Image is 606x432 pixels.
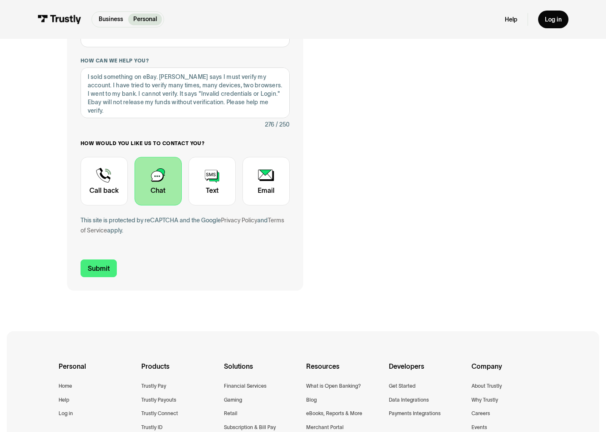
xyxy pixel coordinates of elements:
[81,140,290,147] label: How would you like us to contact you?
[141,396,176,405] a: Trustly Payouts
[389,396,429,405] a: Data Integrations
[471,361,547,382] div: Company
[471,382,502,391] a: About Trustly
[224,396,242,405] a: Gaming
[141,409,178,418] a: Trustly Connect
[276,120,290,130] div: / 250
[389,382,415,391] a: Get Started
[224,382,267,391] a: Financial Services
[389,409,441,418] a: Payments Integrations
[306,409,362,418] a: eBooks, Reports & More
[59,361,135,382] div: Personal
[59,396,69,405] a: Help
[81,216,290,236] div: This site is protected by reCAPTCHA and the Google and apply.
[545,16,562,23] div: Log in
[538,11,568,28] a: Log in
[81,57,290,64] label: How can we help you?
[59,409,73,418] a: Log in
[99,15,123,24] p: Business
[38,15,81,24] img: Trustly Logo
[94,13,128,26] a: Business
[141,423,162,432] a: Trustly ID
[59,382,72,391] a: Home
[389,361,465,382] div: Developers
[471,409,490,418] a: Careers
[133,15,157,24] p: Personal
[505,16,517,23] a: Help
[224,423,276,432] a: Subscription & Bill Pay
[141,382,166,391] a: Trustly Pay
[306,382,361,391] a: What is Open Banking?
[306,361,382,382] div: Resources
[224,409,237,418] a: Retail
[471,396,498,405] a: Why Trustly
[265,120,274,130] div: 276
[81,259,117,277] input: Submit
[141,361,217,382] div: Products
[471,423,487,432] a: Events
[221,217,257,224] a: Privacy Policy
[224,361,300,382] div: Solutions
[128,13,162,26] a: Personal
[306,423,344,432] a: Merchant Portal
[306,396,317,405] a: Blog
